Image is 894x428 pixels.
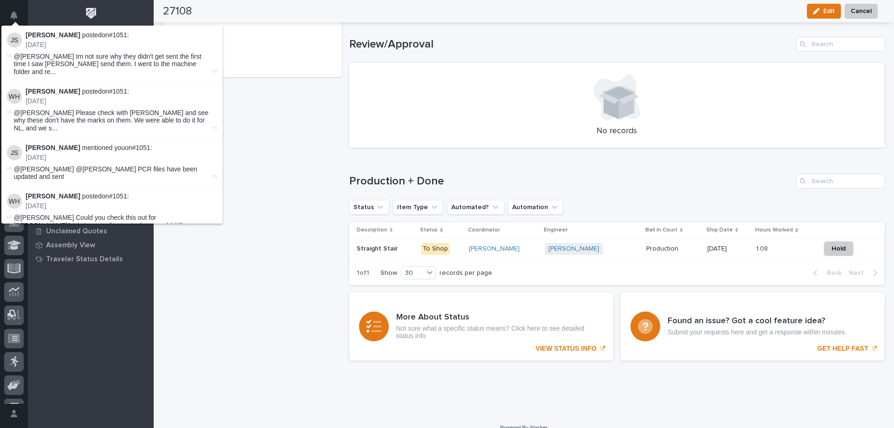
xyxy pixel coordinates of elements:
p: [DATE] 12:42 pm [174,49,331,59]
a: Traveler Status Details [28,252,154,266]
img: Juan Santillan [7,145,22,160]
p: posted on : [26,31,217,39]
p: Production [646,243,680,253]
a: #1051 [109,192,127,200]
p: Not sure what a specific status means? Click here to see detailed status info [396,325,603,340]
input: Search [796,37,885,52]
span: @[PERSON_NAME] Im not sure why they didn't get sent the first time I saw [PERSON_NAME] send them.... [14,53,210,76]
a: Unclaimed Quotes [28,224,154,238]
button: Status [349,200,389,215]
p: Unclaimed Quotes [46,227,107,236]
p: [DATE] [26,202,217,210]
p: Assembly View [46,241,95,250]
h3: More About Status [396,313,603,323]
a: [PERSON_NAME] [469,245,520,253]
span: @[PERSON_NAME] @[PERSON_NAME] PCR files have been updated and sent [14,165,197,181]
button: Cancel [845,4,878,19]
a: VIEW STATUS INFO [349,292,613,360]
button: Next [845,269,885,277]
button: Automation [508,200,563,215]
strong: [PERSON_NAME] [26,192,80,200]
a: #1051 [109,31,127,39]
a: Assembly View [28,238,154,252]
a: GET HELP FAST [621,292,885,360]
img: Workspace Logo [82,5,100,22]
p: Submit your requests here and get a response within minutes. [668,328,847,336]
strong: [PERSON_NAME] [26,144,80,151]
input: Search [796,174,885,189]
h1: Review/Approval [349,38,793,51]
p: posted on : [26,192,217,200]
a: #1051 [132,144,150,151]
p: 1.08 [756,243,770,253]
span: Next [849,269,869,277]
img: Wynne Hochstetler [7,89,22,104]
button: Back [806,269,845,277]
p: Ball In Court [645,225,677,235]
p: Traveler Status Details [46,255,123,264]
a: #1051 [109,88,127,95]
div: Notifications [12,11,24,26]
tr: Straight StairStraight Stair To Shop[PERSON_NAME] [PERSON_NAME] ProductionProduction [DATE]1.081.... [349,238,885,259]
p: No records [360,126,874,136]
button: Hold [824,241,853,256]
button: Item Type [393,200,443,215]
img: Wynne Hochstetler [7,194,22,209]
button: Edit [807,4,841,19]
p: Hours Worked [755,225,793,235]
p: records per page [440,269,492,277]
p: Status [420,225,438,235]
p: Engineer [544,225,568,235]
span: @[PERSON_NAME] Could you check this out for [PERSON_NAME]? His Inventor license is down, and I'd ... [14,214,210,237]
span: @[PERSON_NAME] Please check with [PERSON_NAME] and see why these don't have the marks on them. We... [14,109,210,132]
strong: [PERSON_NAME] [26,88,80,95]
span: Hold [832,243,846,254]
p: Coordinator [468,225,500,235]
h3: Found an issue? Got a cool feature idea? [668,316,847,326]
p: [DATE] [26,154,217,162]
h2: 27108 [163,5,192,18]
div: 30 [401,268,424,278]
p: [DATE] [26,41,217,49]
span: Cancel [851,6,872,17]
p: Ship Date [706,225,733,235]
p: mentioned you on : [26,144,217,152]
a: [PERSON_NAME] [549,245,599,253]
button: Notifications [4,6,24,25]
p: 1 of 1 [349,262,377,285]
span: Edit [823,7,835,15]
p: [DATE] [707,245,749,253]
p: posted on : [26,88,217,95]
img: Juan Santillan [7,33,22,48]
strong: [PERSON_NAME] [26,31,80,39]
p: Description [357,225,387,235]
span: Back [821,269,841,277]
p: Show [380,269,397,277]
p: Straight Stair [357,243,400,253]
button: Automated? [447,200,504,215]
h1: Production + Done [349,175,793,188]
p: [DATE] [26,97,217,105]
p: GET HELP FAST [817,345,868,353]
div: To Shop [421,243,450,255]
p: VIEW STATUS INFO [535,345,596,353]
